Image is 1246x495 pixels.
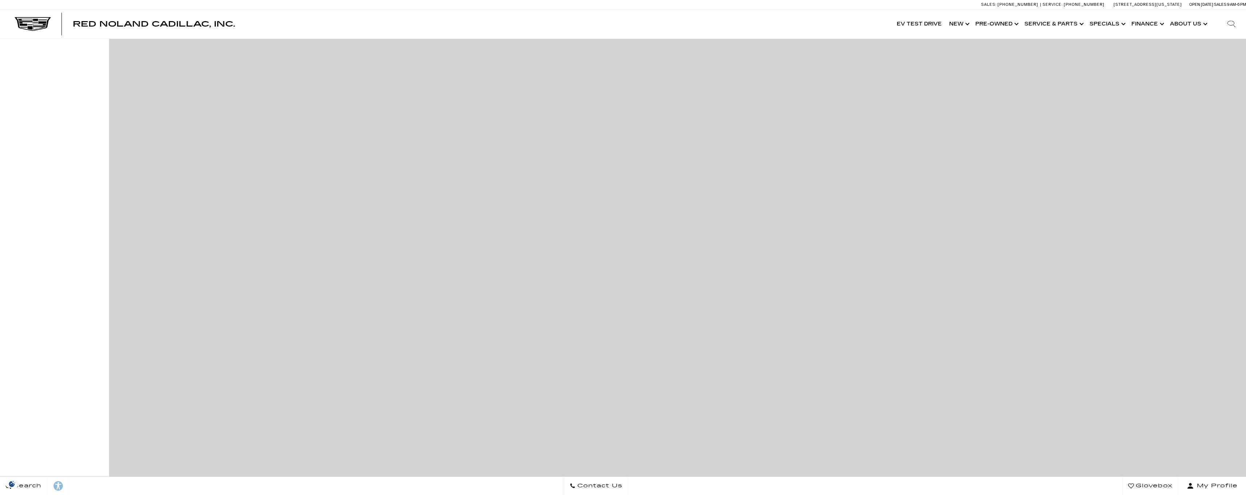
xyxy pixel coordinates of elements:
a: Red Noland Cadillac, Inc. [73,20,235,28]
a: New [946,9,972,39]
span: [PHONE_NUMBER] [1064,2,1104,7]
a: EV Test Drive [893,9,946,39]
span: 9 AM-6 PM [1227,2,1246,7]
a: [STREET_ADDRESS][US_STATE] [1114,2,1182,7]
a: Contact Us [564,477,628,495]
span: Sales: [981,2,996,7]
button: Open user profile menu [1178,477,1246,495]
span: [PHONE_NUMBER] [998,2,1038,7]
span: My Profile [1194,481,1238,491]
a: Service & Parts [1021,9,1086,39]
span: Sales: [1214,2,1227,7]
a: Finance [1128,9,1166,39]
span: Contact Us [576,481,622,491]
span: Search [11,481,41,491]
a: Specials [1086,9,1128,39]
a: Sales: [PHONE_NUMBER] [981,3,1040,7]
span: Open [DATE] [1189,2,1213,7]
a: About Us [1166,9,1210,39]
img: Cadillac Dark Logo with Cadillac White Text [15,17,51,31]
span: Glovebox [1134,481,1173,491]
img: Opt-Out Icon [4,480,20,488]
section: Click to Open Cookie Consent Modal [4,480,20,488]
a: Service: [PHONE_NUMBER] [1040,3,1106,7]
a: Pre-Owned [972,9,1021,39]
span: Service: [1043,2,1063,7]
a: Glovebox [1122,477,1178,495]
